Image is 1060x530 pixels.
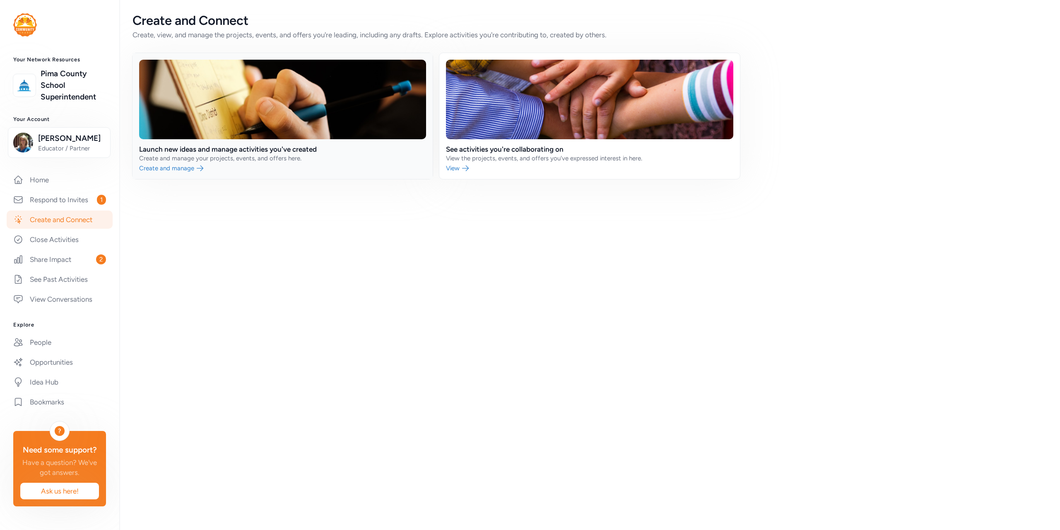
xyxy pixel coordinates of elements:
[13,116,106,123] h3: Your Account
[7,171,113,189] a: Home
[13,56,106,63] h3: Your Network Resources
[20,457,99,477] div: Have a question? We've got answers.
[55,426,65,436] div: ?
[7,191,113,209] a: Respond to Invites1
[7,270,113,288] a: See Past Activities
[15,76,34,94] img: logo
[27,486,92,496] span: Ask us here!
[7,393,113,411] a: Bookmarks
[20,444,99,456] div: Need some support?
[13,322,106,328] h3: Explore
[13,13,37,36] img: logo
[7,211,113,229] a: Create and Connect
[8,127,111,158] button: [PERSON_NAME]Educator / Partner
[7,373,113,391] a: Idea Hub
[20,482,99,500] button: Ask us here!
[7,250,113,269] a: Share Impact2
[41,68,106,103] a: Pima County School Superintendent
[38,133,105,144] span: [PERSON_NAME]
[7,333,113,351] a: People
[7,230,113,249] a: Close Activities
[7,290,113,308] a: View Conversations
[7,353,113,371] a: Opportunities
[132,30,1047,40] div: Create, view, and manage the projects, events, and offers you're leading, including any drafts. E...
[132,13,1047,28] div: Create and Connect
[97,195,106,205] span: 1
[96,254,106,264] span: 2
[38,144,105,152] span: Educator / Partner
